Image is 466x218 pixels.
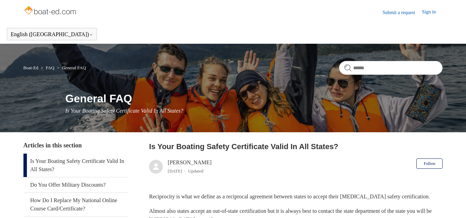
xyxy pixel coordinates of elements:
[149,141,443,152] h2: Is Your Boating Safety Certificate Valid In All States?
[168,158,211,175] div: [PERSON_NAME]
[56,65,86,70] li: General FAQ
[46,65,54,70] a: FAQ
[23,4,78,18] img: Boat-Ed Help Center home page
[23,142,82,149] span: Articles in this section
[65,90,443,107] h1: General FAQ
[65,108,183,114] span: Is Your Boating Safety Certificate Valid In All States?
[39,65,56,70] li: FAQ
[62,65,86,70] a: General FAQ
[422,8,443,17] a: Sign in
[383,9,422,16] a: Submit a request
[188,168,203,174] li: Updated
[149,192,443,201] p: Reciprocity is what we define as a reciprocal agreement between states to accept their [MEDICAL_D...
[23,65,40,70] li: Boat-Ed
[23,193,128,216] a: How Do I Replace My National Online Course Card/Certificate?
[339,61,443,75] input: Search
[23,177,128,193] a: Do You Offer Military Discounts?
[23,65,38,70] a: Boat-Ed
[11,31,93,38] button: English ([GEOGRAPHIC_DATA])
[416,158,443,169] button: Follow Article
[168,168,182,174] time: 03/01/2024, 14:48
[23,154,128,177] a: Is Your Boating Safety Certificate Valid In All States?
